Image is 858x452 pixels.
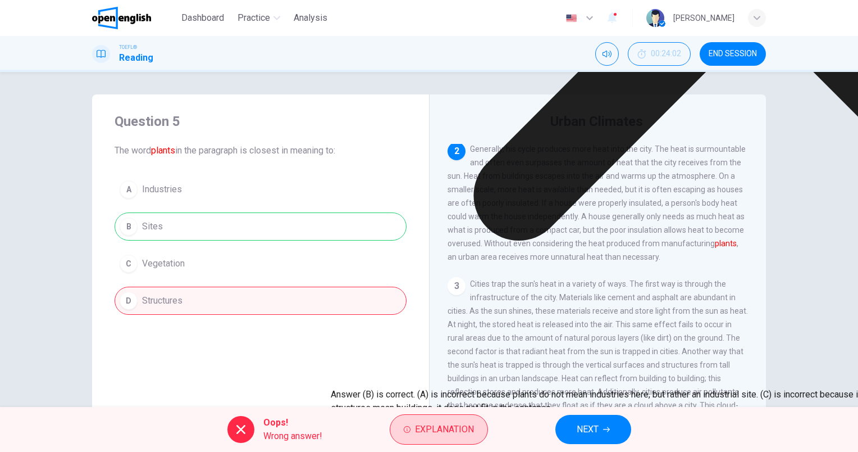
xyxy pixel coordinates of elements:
[115,144,407,157] span: The word in the paragraph is closest in meaning to:
[595,42,619,66] div: Mute
[294,11,327,25] span: Analysis
[151,145,175,156] font: plants
[709,49,757,58] span: END SESSION
[628,42,691,66] div: Hide
[119,51,153,65] h1: Reading
[673,11,734,25] div: [PERSON_NAME]
[564,14,578,22] img: en
[263,416,322,430] span: Oops!
[651,49,681,58] span: 00:24:02
[119,43,137,51] span: TOEFL®
[92,7,151,29] img: OpenEnglish logo
[115,112,407,130] h4: Question 5
[577,422,599,437] span: NEXT
[263,430,322,443] span: Wrong answer!
[646,9,664,27] img: Profile picture
[181,11,224,25] span: Dashboard
[238,11,270,25] span: Practice
[415,422,474,437] span: Explanation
